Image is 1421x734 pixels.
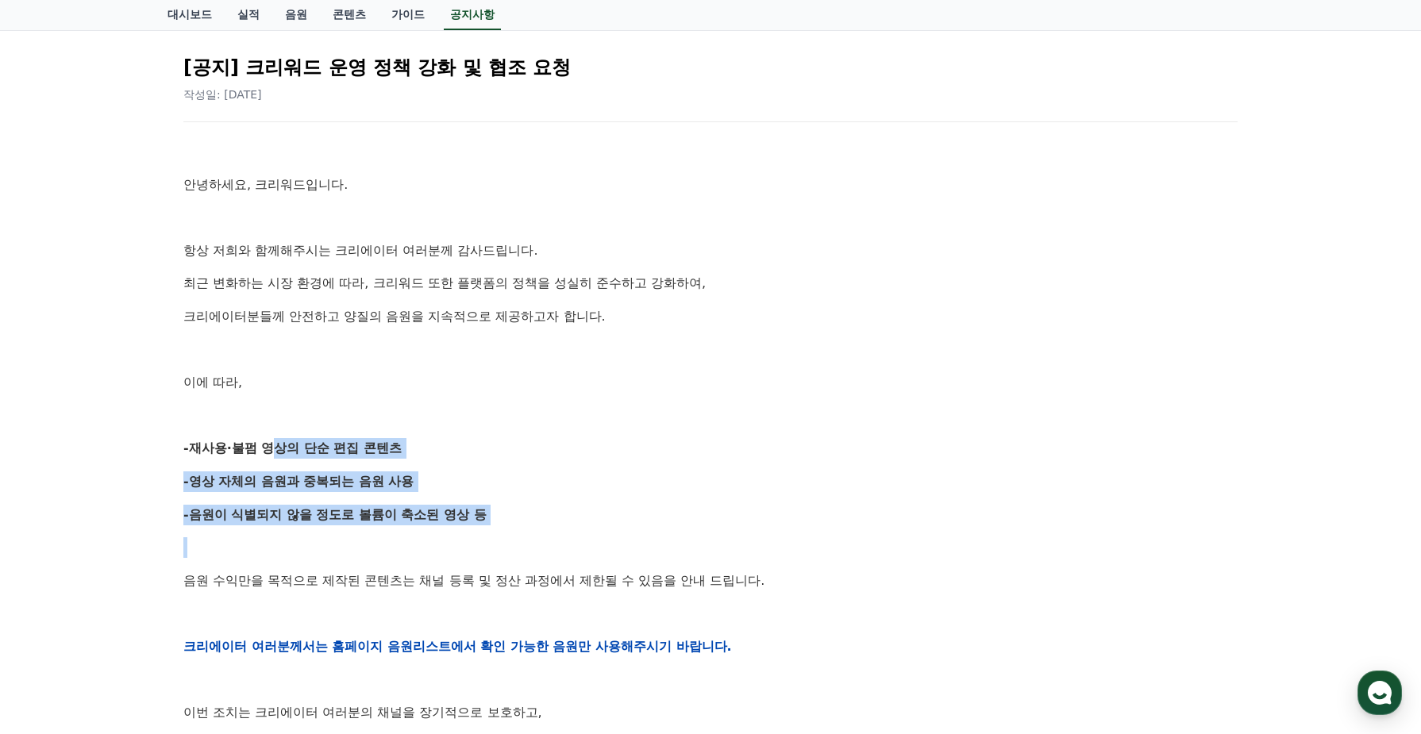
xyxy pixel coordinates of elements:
span: 작성일: [DATE] [183,88,262,101]
a: 홈 [5,503,105,543]
strong: 크리에이터 여러분께서는 홈페이지 음원리스트에서 확인 가능한 음원만 사용해주시기 바랍니다. [183,639,732,654]
a: 설정 [205,503,305,543]
span: 설정 [245,527,264,540]
p: 크리에이터분들께 안전하고 양질의 음원을 지속적으로 제공하고자 합니다. [183,306,1238,327]
strong: -음원이 식별되지 않을 정도로 볼륨이 축소된 영상 등 [183,507,487,522]
a: 대화 [105,503,205,543]
p: 항상 저희와 함께해주시는 크리에이터 여러분께 감사드립니다. [183,240,1238,261]
p: 안녕하세요, 크리워드입니다. [183,175,1238,195]
p: 음원 수익만을 목적으로 제작된 콘텐츠는 채널 등록 및 정산 과정에서 제한될 수 있음을 안내 드립니다. [183,571,1238,591]
p: 이번 조치는 크리에이터 여러분의 채널을 장기적으로 보호하고, [183,702,1238,723]
strong: -영상 자체의 음원과 중복되는 음원 사용 [183,474,414,489]
span: 대화 [145,528,164,540]
strong: -재사용·불펌 영상의 단순 편집 콘텐츠 [183,440,402,455]
p: 이에 따라, [183,372,1238,393]
span: 홈 [50,527,60,540]
h2: [공지] 크리워드 운영 정책 강화 및 협조 요청 [183,55,1238,80]
p: 최근 변화하는 시장 환경에 따라, 크리워드 또한 플랫폼의 정책을 성실히 준수하고 강화하여, [183,273,1238,294]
